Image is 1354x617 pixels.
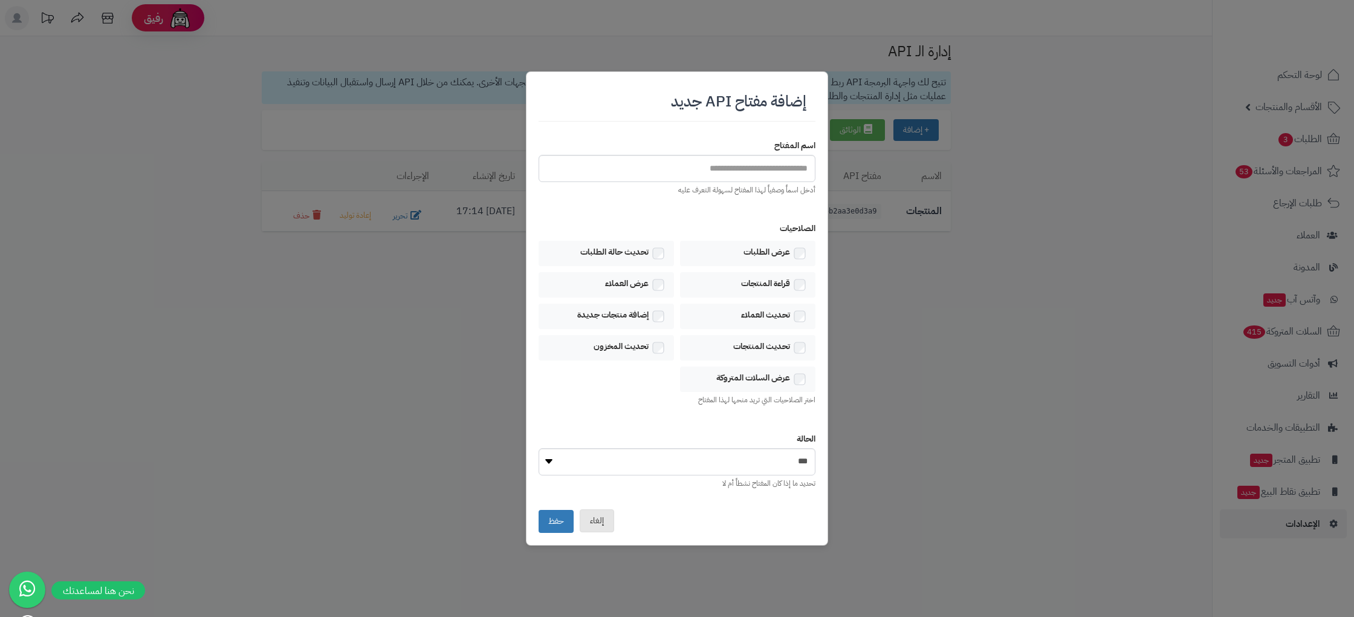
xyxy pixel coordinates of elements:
[539,140,815,152] label: اسم المفتاح
[539,433,815,445] label: الحالة
[594,341,649,353] label: تحديث المخزون
[605,278,649,290] label: عرض العملاء
[671,93,806,110] h2: إضافة مفتاح API جديد
[539,395,815,405] div: اختر الصلاحيات التي تريد منحها لهذا المفتاح
[580,246,649,258] label: تحديث حالة الطلبات
[539,185,815,195] div: أدخل اسماً وصفياً لهذا المفتاح لسهولة التعرف عليه
[580,509,614,532] button: إلغاء
[577,309,649,321] label: إضافة منتجات جديدة
[539,478,815,489] div: تحديد ما إذا كان المفتاح نشطاً أم لا
[741,309,790,321] label: تحديث العملاء
[733,341,790,353] label: تحديث المنتجات
[743,246,790,258] label: عرض الطلبات
[741,278,790,290] label: قراءة المنتجات
[539,223,815,235] label: الصلاحيات
[539,510,574,533] button: حفظ
[716,372,790,384] label: عرض السلات المتروكة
